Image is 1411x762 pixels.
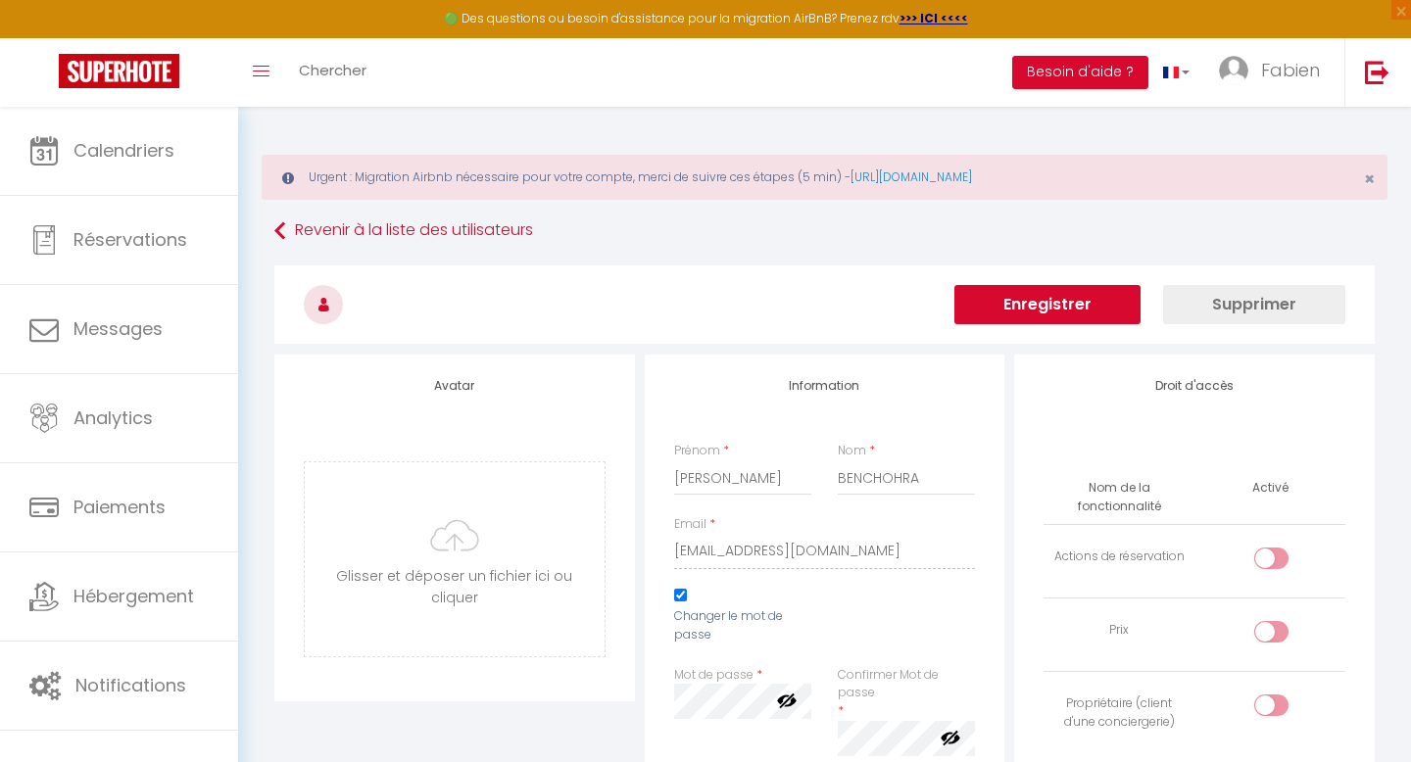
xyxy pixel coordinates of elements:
[1051,548,1187,566] div: Actions de réservation
[75,673,186,697] span: Notifications
[73,405,153,430] span: Analytics
[73,316,163,341] span: Messages
[1044,379,1345,393] h4: Droit d'accès
[851,168,972,185] a: [URL][DOMAIN_NAME]
[1219,56,1248,85] img: ...
[284,38,381,107] a: Chercher
[274,214,1375,249] a: Revenir à la liste des utilisateurs
[73,227,187,252] span: Réservations
[838,666,976,703] label: Confirmer Mot de passe
[299,60,366,80] span: Chercher
[1261,58,1320,82] span: Fabien
[1044,471,1194,524] th: Nom de la fonctionnalité
[674,607,812,644] label: Changer le mot de passe
[1163,285,1345,324] button: Supprimer
[59,54,179,88] img: Super Booking
[73,584,194,608] span: Hébergement
[674,379,976,393] h4: Information
[304,379,606,393] h4: Avatar
[1012,56,1148,89] button: Besoin d'aide ?
[73,495,166,519] span: Paiements
[73,138,174,163] span: Calendriers
[674,515,706,534] label: Email
[954,285,1141,324] button: Enregistrer
[1051,621,1187,640] div: Prix
[838,442,866,460] label: Nom
[674,666,754,685] label: Mot de passe
[1365,60,1389,84] img: logout
[1051,694,1187,732] div: Propriétaire (client d'une conciergerie)
[1204,38,1344,107] a: ... Fabien
[1244,471,1296,505] th: Activé
[262,155,1387,200] div: Urgent : Migration Airbnb nécessaire pour votre compte, merci de suivre ces étapes (5 min) -
[1364,167,1375,191] span: ×
[674,442,720,460] label: Prénom
[900,10,968,26] a: >>> ICI <<<<
[1364,170,1375,188] button: Close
